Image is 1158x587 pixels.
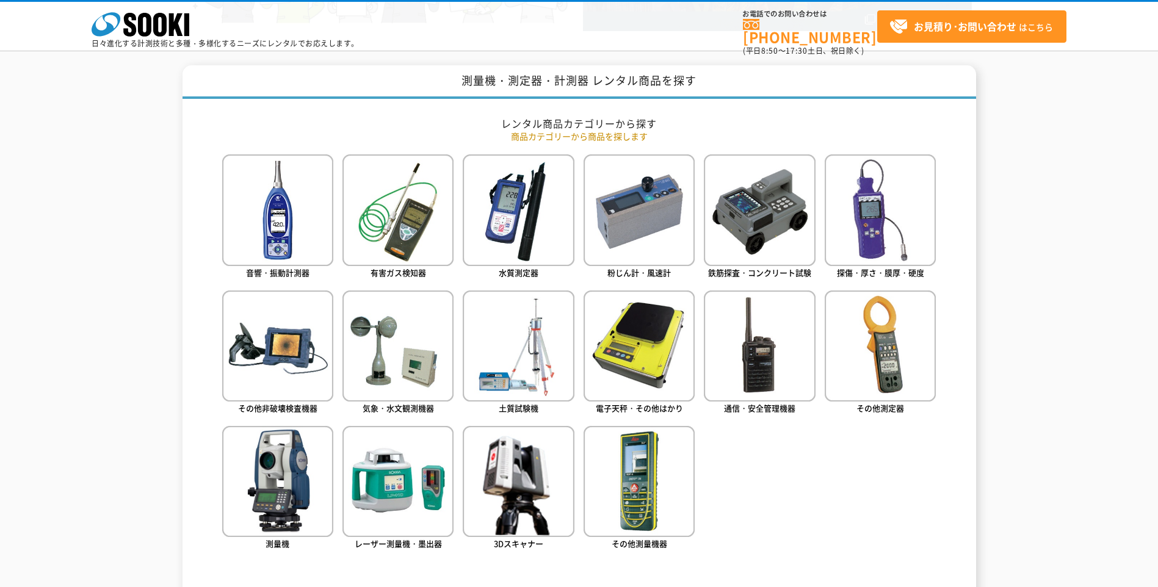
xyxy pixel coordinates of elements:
[607,267,671,278] span: 粉じん計・風速計
[463,426,574,552] a: 3Dスキャナー
[786,45,808,56] span: 17:30
[371,267,426,278] span: 有害ガス検知器
[494,538,543,549] span: 3Dスキャナー
[238,402,317,414] span: その他非破壊検査機器
[584,154,695,281] a: 粉じん計・風速計
[463,154,574,281] a: 水質測定器
[743,19,877,44] a: [PHONE_NUMBER]
[584,426,695,537] img: その他測量機器
[877,10,1066,43] a: お見積り･お問い合わせはこちら
[342,154,454,265] img: 有害ガス検知器
[342,154,454,281] a: 有害ガス検知器
[222,154,333,281] a: 音響・振動計測器
[463,426,574,537] img: 3Dスキャナー
[342,426,454,552] a: レーザー測量機・墨出器
[363,402,434,414] span: 気象・水文観測機器
[92,40,359,47] p: 日々進化する計測技術と多種・多様化するニーズにレンタルでお応えします。
[704,290,815,417] a: 通信・安全管理機器
[856,402,904,414] span: その他測定器
[222,290,333,417] a: その他非破壊検査機器
[222,117,936,130] h2: レンタル商品カテゴリーから探す
[704,154,815,265] img: 鉄筋探査・コンクリート試験
[266,538,289,549] span: 測量機
[222,426,333,552] a: 測量機
[584,290,695,417] a: 電子天秤・その他はかり
[914,19,1016,34] strong: お見積り･お問い合わせ
[724,402,795,414] span: 通信・安全管理機器
[743,10,877,18] span: お電話でのお問い合わせは
[499,267,538,278] span: 水質測定器
[246,267,309,278] span: 音響・振動計測器
[596,402,683,414] span: 電子天秤・その他はかり
[612,538,667,549] span: その他測量機器
[761,45,778,56] span: 8:50
[825,290,936,402] img: その他測定器
[222,130,936,143] p: 商品カテゴリーから商品を探します
[463,290,574,417] a: 土質試験機
[704,290,815,402] img: 通信・安全管理機器
[889,18,1053,36] span: はこちら
[584,154,695,265] img: 粉じん計・風速計
[584,426,695,552] a: その他測量機器
[584,290,695,402] img: 電子天秤・その他はかり
[342,290,454,417] a: 気象・水文観測機器
[355,538,442,549] span: レーザー測量機・墨出器
[708,267,811,278] span: 鉄筋探査・コンクリート試験
[463,290,574,402] img: 土質試験機
[499,402,538,414] span: 土質試験機
[342,426,454,537] img: レーザー測量機・墨出器
[342,290,454,402] img: 気象・水文観測機器
[825,154,936,281] a: 探傷・厚さ・膜厚・硬度
[463,154,574,265] img: 水質測定器
[825,154,936,265] img: 探傷・厚さ・膜厚・硬度
[222,154,333,265] img: 音響・振動計測器
[743,45,864,56] span: (平日 ～ 土日、祝日除く)
[222,426,333,537] img: 測量機
[837,267,924,278] span: 探傷・厚さ・膜厚・硬度
[825,290,936,417] a: その他測定器
[183,65,976,99] h1: 測量機・測定器・計測器 レンタル商品を探す
[222,290,333,402] img: その他非破壊検査機器
[704,154,815,281] a: 鉄筋探査・コンクリート試験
